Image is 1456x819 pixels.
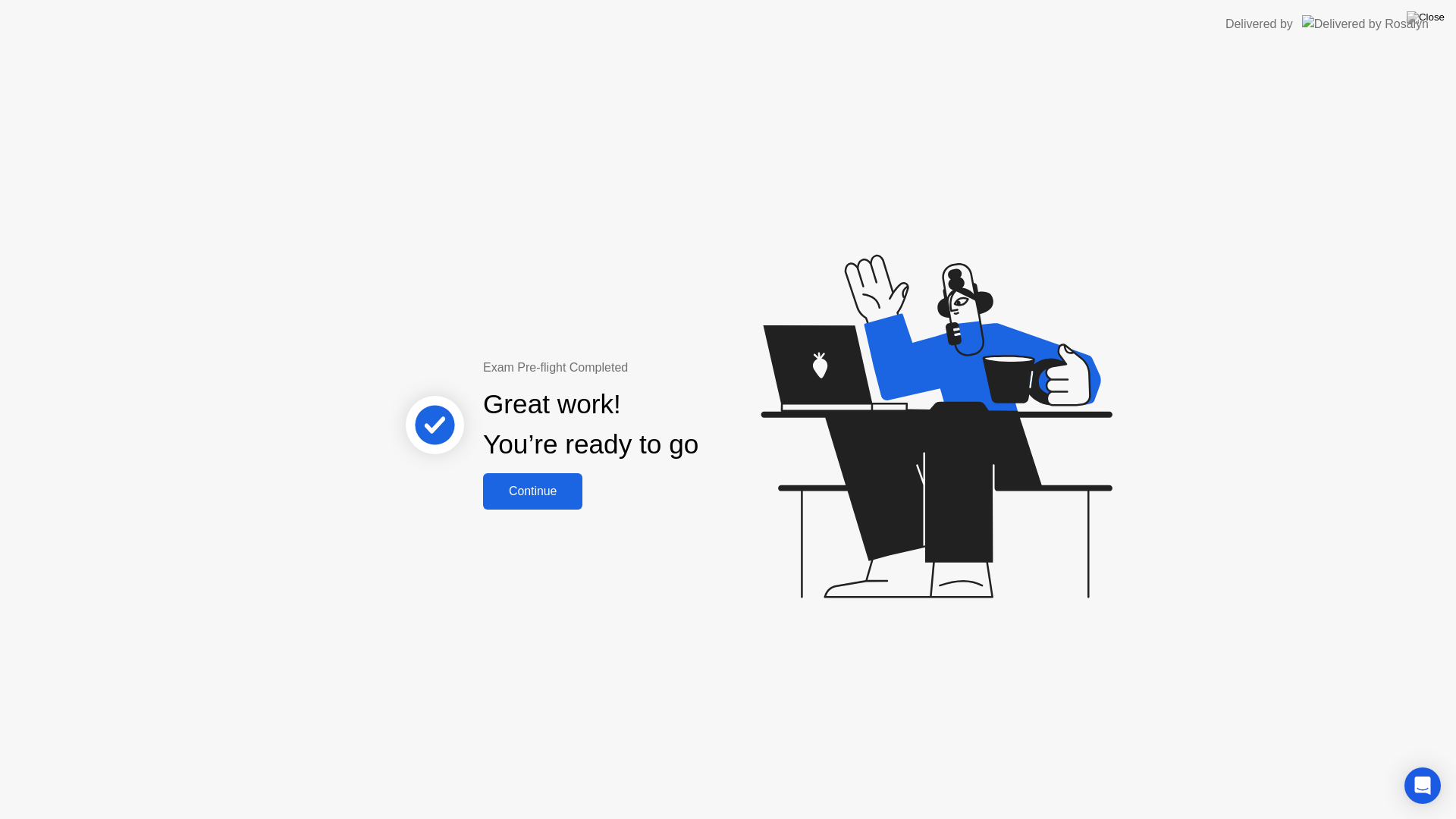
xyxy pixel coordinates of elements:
img: Delivered by Rosalyn [1302,15,1429,33]
div: Open Intercom Messenger [1404,767,1441,804]
div: Great work! You’re ready to go [483,384,698,465]
img: Close [1407,11,1445,24]
div: Exam Pre-flight Completed [483,359,796,377]
div: Continue [488,485,578,498]
button: Continue [483,473,582,510]
div: Delivered by [1225,15,1293,33]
